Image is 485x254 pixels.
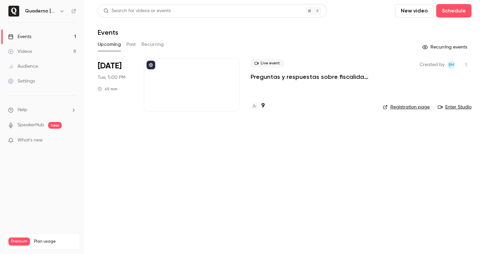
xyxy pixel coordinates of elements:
[98,39,121,50] button: Upcoming
[447,61,455,69] span: Eileen McRae
[8,63,38,70] div: Audience
[8,106,76,114] li: help-dropdown-opener
[98,28,118,36] h1: Events
[48,122,62,129] span: new
[68,137,76,144] iframe: Noticeable Trigger
[18,122,44,129] a: SpeakerHub
[8,33,31,40] div: Events
[8,78,35,85] div: Settings
[98,58,133,112] div: Sep 16 Tue, 5:00 PM (Europe/Madrid)
[383,104,430,110] a: Registration page
[261,101,265,110] h4: 9
[251,73,372,81] a: Preguntas y respuestas sobre fiscalidad en [GEOGRAPHIC_DATA]: impuestos, facturas y más
[449,61,454,69] span: EM
[34,239,76,244] span: Plan usage
[141,39,164,50] button: Recurring
[98,61,122,71] span: [DATE]
[18,137,43,144] span: What's new
[8,48,32,55] div: Videos
[98,74,125,81] span: Tue, 5:00 PM
[420,61,445,69] span: Created by
[18,106,27,114] span: Help
[438,104,472,110] a: Enter Studio
[98,86,118,92] div: 45 min
[126,39,136,50] button: Past
[251,59,284,67] span: Live event
[251,101,265,110] a: 9
[436,4,472,18] button: Schedule
[103,7,171,14] div: Search for videos or events
[395,4,433,18] button: New video
[419,42,472,53] button: Recurring events
[8,237,30,246] span: Premium
[8,6,19,17] img: Quaderno España
[25,8,57,14] h6: Quaderno [GEOGRAPHIC_DATA]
